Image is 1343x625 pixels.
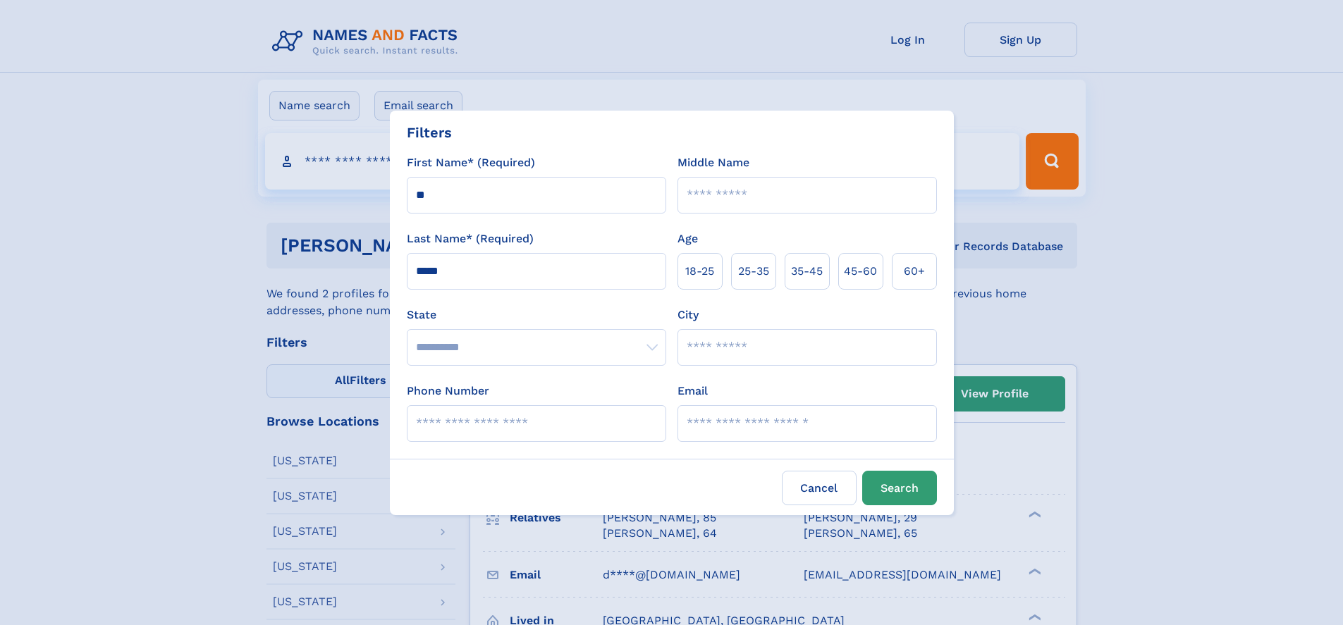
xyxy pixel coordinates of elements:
div: Filters [407,122,452,143]
span: 25‑35 [738,263,769,280]
label: Phone Number [407,383,489,400]
span: 35‑45 [791,263,823,280]
span: 18‑25 [685,263,714,280]
span: 45‑60 [844,263,877,280]
button: Search [862,471,937,505]
label: Middle Name [677,154,749,171]
span: 60+ [904,263,925,280]
label: State [407,307,666,323]
label: Age [677,230,698,247]
label: Last Name* (Required) [407,230,534,247]
label: First Name* (Required) [407,154,535,171]
label: City [677,307,699,323]
label: Cancel [782,471,857,505]
label: Email [677,383,708,400]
